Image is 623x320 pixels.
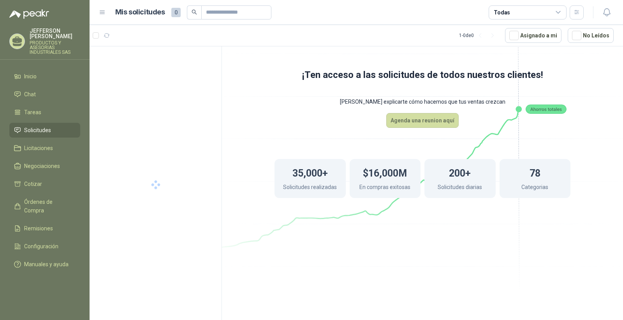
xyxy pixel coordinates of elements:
img: Logo peakr [9,9,49,19]
span: Inicio [24,72,37,81]
span: Chat [24,90,36,99]
a: Órdenes de Compra [9,194,80,218]
h1: 78 [530,164,540,181]
p: Categorias [521,183,548,193]
a: Remisiones [9,221,80,236]
h1: 200+ [449,164,471,181]
p: JEFFERSON [PERSON_NAME] [30,28,80,39]
p: Solicitudes realizadas [283,183,337,193]
a: Manuales y ayuda [9,257,80,272]
p: PRODUCTOS Y ASESORIAS INDUSTRIALES SAS [30,41,80,55]
p: En compras exitosas [359,183,410,193]
div: Todas [494,8,510,17]
a: Cotizar [9,177,80,191]
button: No Leídos [568,28,614,43]
span: Cotizar [24,180,42,188]
span: search [192,9,197,15]
button: Agenda una reunion aquí [386,113,459,128]
span: Remisiones [24,224,53,233]
span: Órdenes de Compra [24,198,73,215]
h1: Mis solicitudes [115,7,165,18]
span: Manuales y ayuda [24,260,69,269]
a: Licitaciones [9,141,80,156]
a: Solicitudes [9,123,80,138]
div: 1 - 0 de 0 [459,29,499,42]
span: Licitaciones [24,144,53,152]
h1: $16,000M [363,164,407,181]
span: Solicitudes [24,126,51,134]
button: Asignado a mi [505,28,561,43]
a: Negociaciones [9,159,80,173]
a: Tareas [9,105,80,120]
a: Configuración [9,239,80,254]
a: Inicio [9,69,80,84]
p: Solicitudes diarias [438,183,482,193]
span: Configuración [24,242,58,251]
span: 0 [171,8,181,17]
h1: 35,000+ [292,164,328,181]
span: Negociaciones [24,162,60,170]
span: Tareas [24,108,41,117]
a: Chat [9,87,80,102]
